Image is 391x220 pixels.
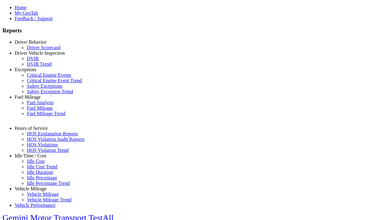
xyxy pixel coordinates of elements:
a: Fuel Mileage Trend [27,111,65,116]
a: Idle Time / Cost [15,153,46,158]
a: Idle Percentage Trend [27,181,70,186]
a: Hours of Service [15,126,48,131]
a: Safety Exceptions [27,83,62,89]
a: Fuel Mileage [15,94,41,100]
a: DVIR [27,56,39,61]
a: Home [15,5,27,10]
a: Safety Exception Trend [27,89,73,94]
a: Vehicle Mileage Trend [27,197,71,202]
a: DVIR Trend [27,61,51,67]
a: Vehicle Performance [15,203,56,208]
a: Critical Engine Events [27,72,71,78]
a: Fuel Mileage [27,105,53,111]
a: Driver Scorecard [27,45,60,50]
a: My GeoTab [15,10,38,16]
a: Vehicle Mileage [27,192,59,197]
a: Idle Cost Trend [27,164,57,169]
a: Vehicle Mileage [15,186,46,191]
a: Feedback / Support [15,16,53,21]
a: HOS Violation Trend [27,148,69,153]
a: HOS Explanation Reports [27,131,78,136]
a: Driver Behavior [15,39,46,45]
a: HOS Violations [27,142,58,147]
a: Fuel Analysis [27,100,54,105]
a: Exceptions [15,67,36,72]
a: Idle Duration [27,170,53,175]
a: Idle Percentage [27,175,57,180]
a: Idle Cost [27,159,45,164]
h3: Reports [2,27,389,34]
a: HOS Violation Audit Reports [27,137,85,142]
a: Critical Engine Event Trend [27,78,82,83]
a: Driver Vehicle Inspection [15,50,65,56]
